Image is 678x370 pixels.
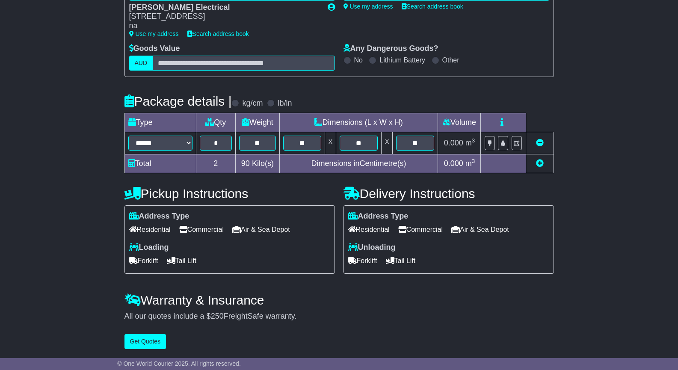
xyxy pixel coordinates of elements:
[279,113,438,132] td: Dimensions (L x W x H)
[348,212,409,221] label: Address Type
[129,30,179,37] a: Use my address
[129,44,180,53] label: Goods Value
[179,223,224,236] span: Commercial
[124,154,196,173] td: Total
[379,56,425,64] label: Lithium Battery
[386,254,416,267] span: Tail Lift
[124,312,554,321] div: All our quotes include a $ FreightSafe warranty.
[398,223,443,236] span: Commercial
[196,113,236,132] td: Qty
[124,334,166,349] button: Get Quotes
[444,159,463,168] span: 0.000
[124,94,232,108] h4: Package details |
[232,223,290,236] span: Air & Sea Depot
[129,212,189,221] label: Address Type
[236,113,280,132] td: Weight
[129,12,319,21] div: [STREET_ADDRESS]
[444,139,463,147] span: 0.000
[465,139,475,147] span: m
[348,223,390,236] span: Residential
[242,99,263,108] label: kg/cm
[129,56,153,71] label: AUD
[343,186,554,201] h4: Delivery Instructions
[117,360,241,367] span: © One World Courier 2025. All rights reserved.
[343,44,438,53] label: Any Dangerous Goods?
[451,223,509,236] span: Air & Sea Depot
[536,139,544,147] a: Remove this item
[129,21,319,31] div: na
[241,159,250,168] span: 90
[124,186,335,201] h4: Pickup Instructions
[465,159,475,168] span: m
[348,243,396,252] label: Unloading
[382,132,393,154] td: x
[442,56,459,64] label: Other
[124,293,554,307] h4: Warranty & Insurance
[325,132,336,154] td: x
[129,243,169,252] label: Loading
[343,3,393,10] a: Use my address
[196,154,236,173] td: 2
[402,3,463,10] a: Search address book
[472,137,475,144] sup: 3
[211,312,224,320] span: 250
[187,30,249,37] a: Search address book
[167,254,197,267] span: Tail Lift
[438,113,481,132] td: Volume
[279,154,438,173] td: Dimensions in Centimetre(s)
[472,158,475,164] sup: 3
[348,254,377,267] span: Forklift
[236,154,280,173] td: Kilo(s)
[354,56,363,64] label: No
[129,223,171,236] span: Residential
[124,113,196,132] td: Type
[536,159,544,168] a: Add new item
[129,254,158,267] span: Forklift
[278,99,292,108] label: lb/in
[129,3,319,12] div: [PERSON_NAME] Electrical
